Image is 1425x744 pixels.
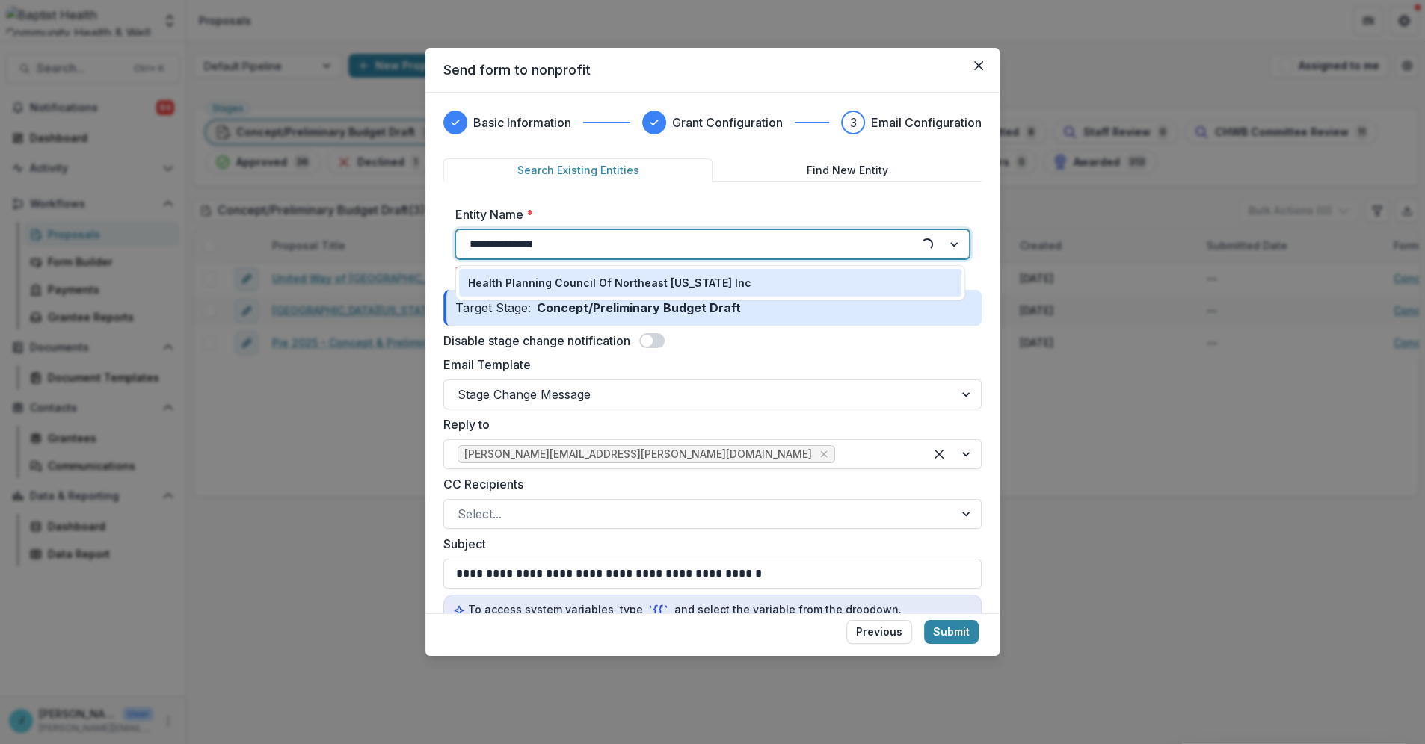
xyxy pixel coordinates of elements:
[443,356,973,373] label: Email Template
[468,275,751,291] p: Health Planning Council Of Northeast [US_STATE] Inc
[443,111,982,134] div: Progress
[425,48,1000,93] header: Send form to nonprofit
[924,620,979,644] button: Submit
[927,442,951,466] div: Clear selected options
[464,448,812,461] span: [PERSON_NAME][EMAIL_ADDRESS][PERSON_NAME][DOMAIN_NAME]
[443,158,712,182] button: Search Existing Entities
[646,602,671,618] code: `{{`
[672,114,783,131] h3: Grant Configuration
[967,54,991,78] button: Close
[443,332,630,350] label: Disable stage change notification
[443,415,973,433] label: Reply to
[473,114,571,131] h3: Basic Information
[443,290,982,326] div: Target Stage:
[455,205,961,223] label: Entity Name
[443,475,973,493] label: CC Recipients
[531,299,747,317] p: Concept/Preliminary Budget Draft
[871,114,982,131] h3: Email Configuration
[453,601,972,618] p: To access system variables, type and select the variable from the dropdown.
[816,447,831,462] div: Remove jennifer.donahoo@bmcjax.com
[850,114,857,131] div: 3
[846,620,912,644] button: Previous
[712,158,982,182] button: Find New Entity
[443,535,973,553] label: Subject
